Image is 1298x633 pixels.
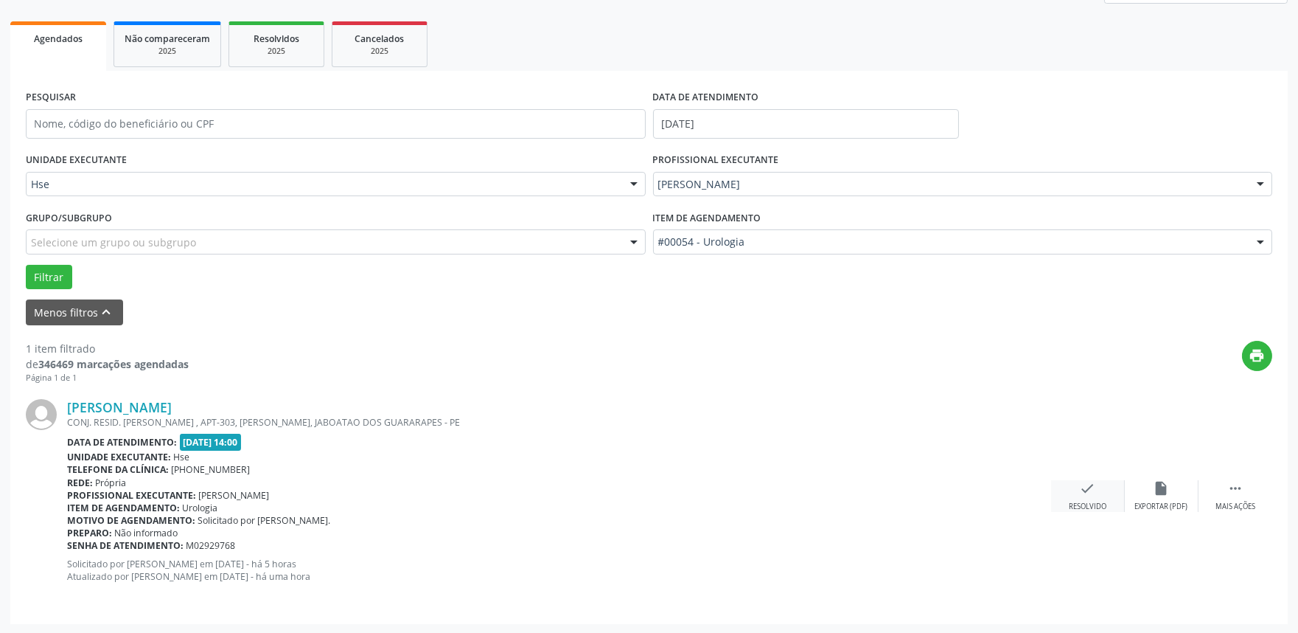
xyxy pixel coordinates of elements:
a: [PERSON_NAME] [67,399,172,415]
span: Não informado [115,527,178,539]
button: Filtrar [26,265,72,290]
span: Não compareceram [125,32,210,45]
span: Hse [174,451,190,463]
label: PESQUISAR [26,86,76,109]
b: Item de agendamento: [67,502,180,514]
div: de [26,356,189,372]
i:  [1227,480,1243,497]
strong: 346469 marcações agendadas [38,357,189,371]
span: [PERSON_NAME] [658,177,1243,192]
div: 1 item filtrado [26,341,189,356]
span: Cancelados [355,32,405,45]
b: Unidade executante: [67,451,171,463]
span: [DATE] 14:00 [180,434,242,451]
div: 2025 [240,46,313,57]
div: CONJ. RESID. [PERSON_NAME] , APT-303, [PERSON_NAME], JABOATAO DOS GUARARAPES - PE [67,416,1051,429]
b: Motivo de agendamento: [67,514,195,527]
i: insert_drive_file [1154,480,1170,497]
p: Solicitado por [PERSON_NAME] em [DATE] - há 5 horas Atualizado por [PERSON_NAME] em [DATE] - há u... [67,558,1051,583]
span: Resolvidos [254,32,299,45]
div: Exportar (PDF) [1135,502,1188,512]
span: Urologia [183,502,218,514]
span: M02929768 [186,539,236,552]
span: Hse [31,177,615,192]
span: Selecione um grupo ou subgrupo [31,235,196,250]
img: img [26,399,57,430]
i: keyboard_arrow_up [99,304,115,320]
label: UNIDADE EXECUTANTE [26,149,127,172]
b: Data de atendimento: [67,436,177,449]
label: DATA DE ATENDIMENTO [653,86,759,109]
div: 2025 [343,46,416,57]
i: print [1249,347,1266,364]
label: Grupo/Subgrupo [26,207,112,229]
b: Telefone da clínica: [67,463,169,476]
i: check [1080,480,1096,497]
b: Profissional executante: [67,489,196,502]
b: Rede: [67,477,93,489]
button: Menos filtroskeyboard_arrow_up [26,300,123,325]
div: Mais ações [1215,502,1255,512]
span: [PHONE_NUMBER] [172,463,251,476]
div: Resolvido [1069,502,1106,512]
button: print [1242,341,1272,371]
input: Selecione um intervalo [653,109,959,139]
label: PROFISSIONAL EXECUTANTE [653,149,779,172]
span: #00054 - Urologia [658,235,1243,249]
input: Nome, código do beneficiário ou CPF [26,109,646,139]
label: Item de agendamento [653,207,761,229]
span: Solicitado por [PERSON_NAME]. [198,514,331,527]
span: Agendados [34,32,83,45]
span: Própria [96,477,127,489]
b: Preparo: [67,527,112,539]
div: Página 1 de 1 [26,372,189,384]
div: 2025 [125,46,210,57]
b: Senha de atendimento: [67,539,184,552]
span: [PERSON_NAME] [199,489,270,502]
